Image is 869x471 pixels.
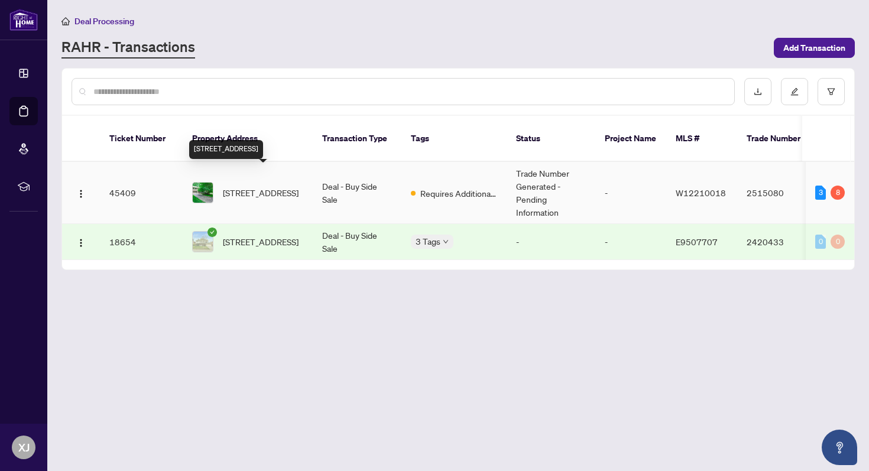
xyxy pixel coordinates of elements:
div: 8 [831,186,845,200]
td: Deal - Buy Side Sale [313,224,401,260]
img: Logo [76,238,86,248]
th: Transaction Type [313,116,401,162]
th: Tags [401,116,507,162]
span: edit [790,87,799,96]
span: download [754,87,762,96]
td: Deal - Buy Side Sale [313,162,401,224]
img: thumbnail-img [193,232,213,252]
img: Logo [76,189,86,199]
td: 2515080 [737,162,820,224]
button: Add Transaction [774,38,855,58]
a: RAHR - Transactions [61,37,195,59]
button: download [744,78,771,105]
div: 0 [815,235,826,249]
img: logo [9,9,38,31]
span: 3 Tags [416,235,440,248]
td: - [595,224,666,260]
button: Logo [72,183,90,202]
div: 0 [831,235,845,249]
td: - [507,224,595,260]
span: XJ [18,439,30,456]
th: Property Address [183,116,313,162]
div: [STREET_ADDRESS] [189,140,263,159]
th: Status [507,116,595,162]
button: edit [781,78,808,105]
th: Project Name [595,116,666,162]
td: - [595,162,666,224]
span: Deal Processing [74,16,134,27]
td: 2420433 [737,224,820,260]
span: Add Transaction [783,38,845,57]
th: Trade Number [737,116,820,162]
button: Open asap [822,430,857,465]
button: filter [818,78,845,105]
div: 3 [815,186,826,200]
span: W12210018 [676,187,726,198]
button: Logo [72,232,90,251]
td: 18654 [100,224,183,260]
td: 45409 [100,162,183,224]
span: [STREET_ADDRESS] [223,235,299,248]
td: Trade Number Generated - Pending Information [507,162,595,224]
th: Ticket Number [100,116,183,162]
span: home [61,17,70,25]
span: down [443,239,449,245]
img: thumbnail-img [193,183,213,203]
span: [STREET_ADDRESS] [223,186,299,199]
th: MLS # [666,116,737,162]
span: Requires Additional Docs [420,187,497,200]
span: filter [827,87,835,96]
span: E9507707 [676,236,718,247]
span: check-circle [207,228,217,237]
